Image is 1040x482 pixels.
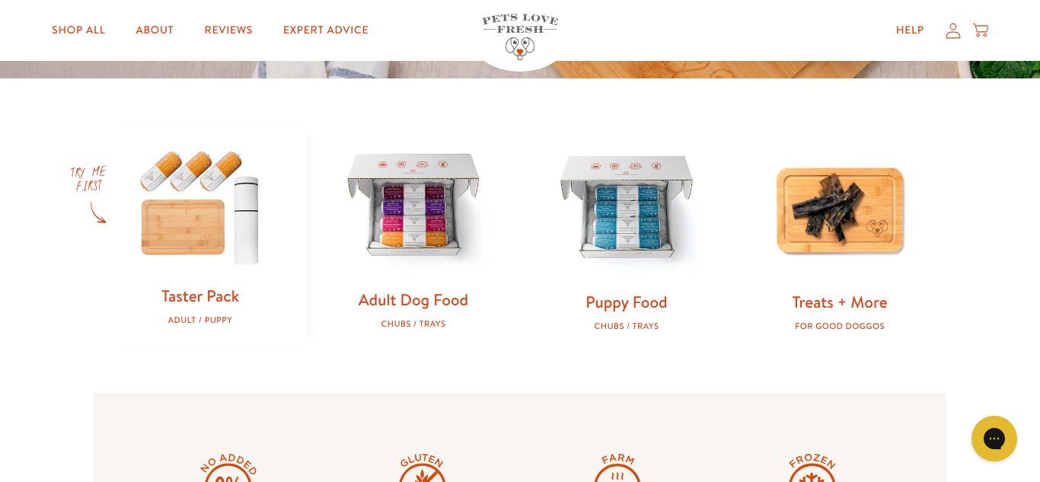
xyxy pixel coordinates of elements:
[544,321,709,331] div: Chubs / Trays
[585,291,667,313] a: Puppy Food
[161,285,239,307] a: Taster Pack
[193,15,265,46] a: Reviews
[359,289,468,311] a: Adult Dog Food
[482,14,558,60] img: Pets Love Fresh
[884,15,936,46] a: Help
[40,15,117,46] a: Shop All
[792,291,887,313] a: Treats + More
[271,15,381,46] a: Expert Advice
[331,319,496,329] div: Chubs / Trays
[758,321,922,331] div: For good doggos
[118,315,282,325] div: Adult / Puppy
[123,15,186,46] a: About
[964,410,1025,467] iframe: Gorgias live chat messenger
